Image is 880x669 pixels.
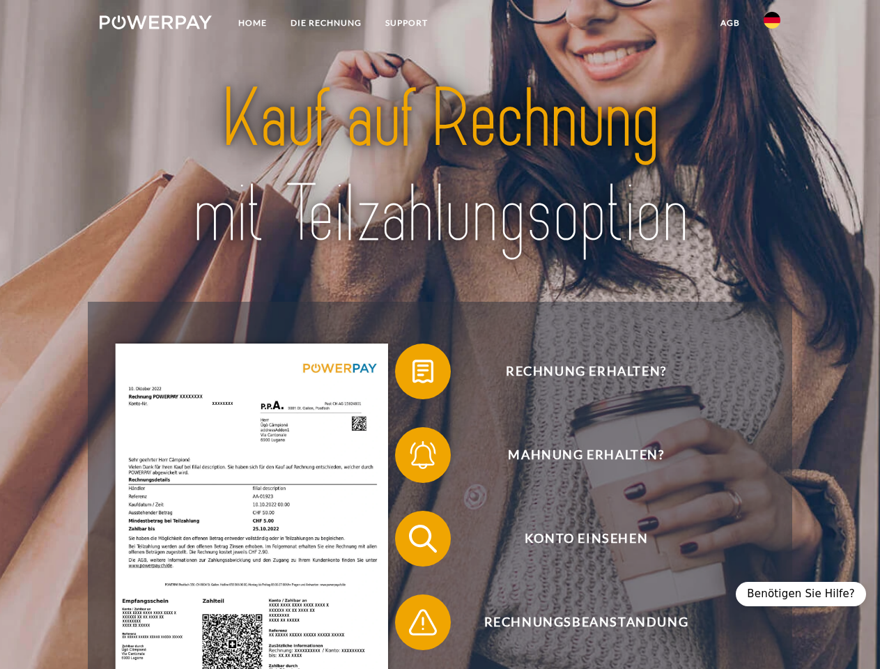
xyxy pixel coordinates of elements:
img: qb_warning.svg [406,605,440,640]
div: Benötigen Sie Hilfe? [736,582,866,606]
button: Rechnung erhalten? [395,344,757,399]
a: agb [709,10,752,36]
img: logo-powerpay-white.svg [100,15,212,29]
button: Konto einsehen [395,511,757,567]
img: qb_search.svg [406,521,440,556]
span: Mahnung erhalten? [415,427,757,483]
span: Rechnungsbeanstandung [415,594,757,650]
a: SUPPORT [373,10,440,36]
a: Home [226,10,279,36]
span: Rechnung erhalten? [415,344,757,399]
img: qb_bill.svg [406,354,440,389]
img: title-powerpay_de.svg [133,67,747,267]
span: Konto einsehen [415,511,757,567]
img: de [764,12,780,29]
button: Mahnung erhalten? [395,427,757,483]
img: qb_bell.svg [406,438,440,472]
button: Rechnungsbeanstandung [395,594,757,650]
a: DIE RECHNUNG [279,10,373,36]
